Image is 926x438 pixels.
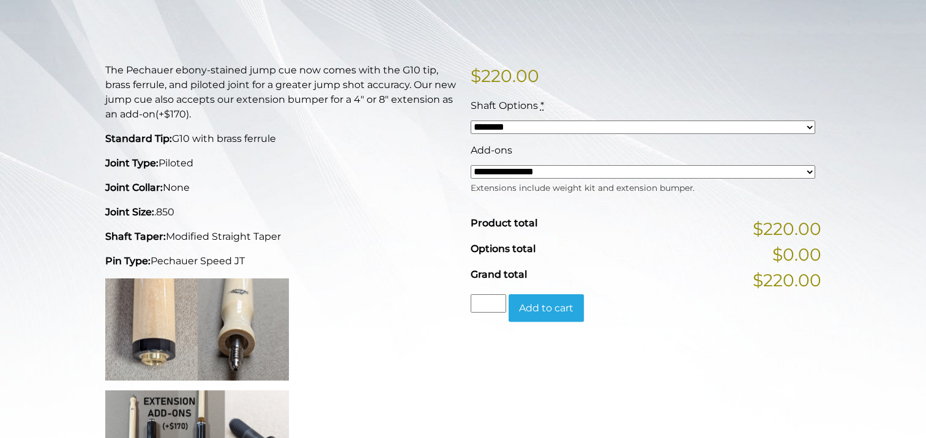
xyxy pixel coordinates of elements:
p: G10 with brass ferrule [105,132,456,146]
p: Piloted [105,156,456,171]
p: .850 [105,205,456,220]
span: Product total [471,217,537,229]
span: Options total [471,243,536,254]
button: Add to cart [509,294,584,322]
strong: Joint Type: [105,157,159,169]
strong: Joint Size: [105,206,154,218]
span: $220.00 [753,216,821,242]
span: $0.00 [772,242,821,267]
abbr: required [540,100,544,111]
strong: Shaft Taper: [105,231,166,242]
div: Extensions include weight kit and extension bumper. [471,179,815,194]
span: Grand total [471,269,527,280]
input: Product quantity [471,294,506,313]
bdi: 220.00 [471,65,539,86]
span: Add-ons [471,144,512,156]
p: The Pechauer ebony-stained jump cue now comes with the G10 tip, brass ferrule, and piloted joint ... [105,63,456,122]
p: Modified Straight Taper [105,229,456,244]
strong: Standard Tip: [105,133,172,144]
p: Pechauer Speed JT [105,254,456,269]
p: None [105,180,456,195]
span: $ [471,65,481,86]
span: Shaft Options [471,100,538,111]
span: $220.00 [753,267,821,293]
strong: Joint Collar: [105,182,163,193]
strong: Pin Type: [105,255,151,267]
